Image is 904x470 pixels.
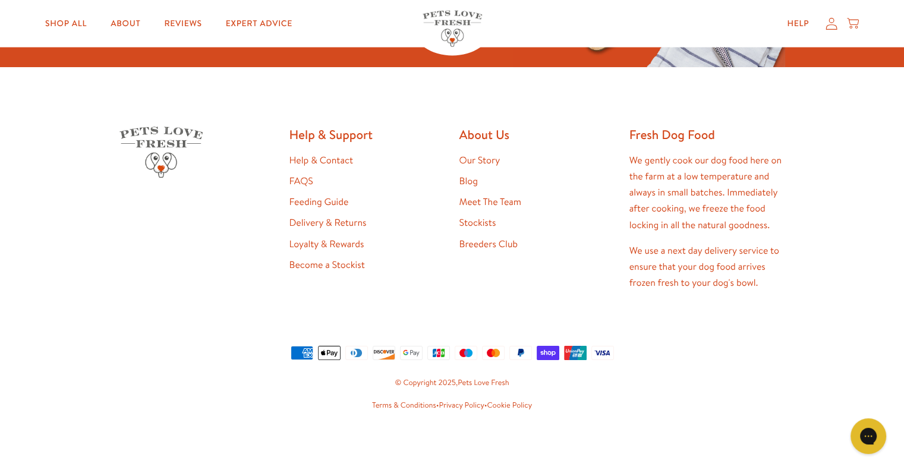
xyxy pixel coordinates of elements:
[36,12,96,36] a: Shop All
[289,258,365,272] a: Become a Stockist
[119,127,203,177] img: Pets Love Fresh
[845,414,892,458] iframe: Gorgias live chat messenger
[289,127,445,143] h2: Help & Support
[372,400,436,411] a: Terms & Conditions
[459,154,500,167] a: Our Story
[119,399,785,412] small: • •
[289,154,353,167] a: Help & Contact
[216,12,302,36] a: Expert Advice
[629,243,785,292] p: We use a next day delivery service to ensure that your dog food arrives frozen fresh to your dog'...
[459,216,496,229] a: Stockists
[459,127,615,143] h2: About Us
[101,12,150,36] a: About
[155,12,211,36] a: Reviews
[289,238,364,251] a: Loyalty & Rewards
[289,195,349,209] a: Feeding Guide
[289,175,313,188] a: FAQS
[459,238,518,251] a: Breeders Club
[289,216,367,229] a: Delivery & Returns
[629,127,785,143] h2: Fresh Dog Food
[423,11,482,47] img: Pets Love Fresh
[487,400,532,411] a: Cookie Policy
[439,400,484,411] a: Privacy Policy
[629,153,785,234] p: We gently cook our dog food here on the farm at a low temperature and always in small batches. Im...
[119,377,785,390] small: © Copyright 2025,
[777,12,818,36] a: Help
[458,377,509,388] a: Pets Love Fresh
[459,195,521,209] a: Meet The Team
[459,175,478,188] a: Blog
